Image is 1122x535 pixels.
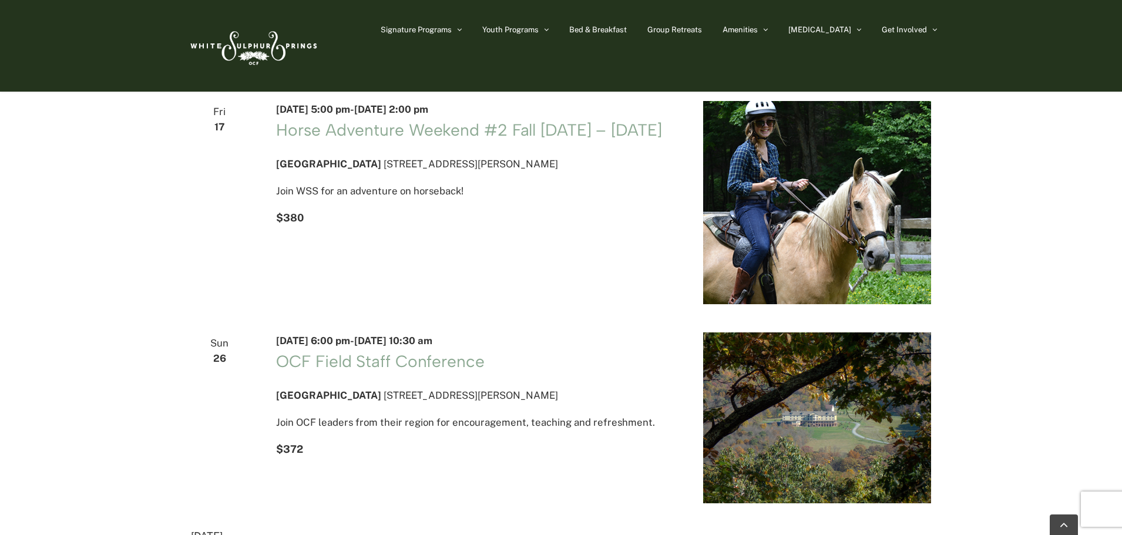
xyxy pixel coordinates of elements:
span: [DATE] 6:00 pm [276,335,350,346]
span: [STREET_ADDRESS][PERSON_NAME] [384,158,558,170]
span: Amenities [723,26,758,33]
img: White Sulphur Springs Logo [185,18,320,73]
span: [MEDICAL_DATA] [788,26,851,33]
span: Bed & Breakfast [569,26,627,33]
span: [GEOGRAPHIC_DATA] [276,389,381,401]
p: Join WSS for an adventure on horseback! [276,183,675,200]
span: [STREET_ADDRESS][PERSON_NAME] [384,389,558,401]
img: Heritage House Fall-min [703,332,931,503]
span: [GEOGRAPHIC_DATA] [276,158,381,170]
span: $380 [276,211,304,224]
img: horse2 [703,101,931,304]
span: [DATE] 10:30 am [354,335,432,346]
span: Youth Programs [482,26,539,33]
span: [DATE] 2:00 pm [354,103,428,115]
span: 26 [191,350,248,367]
span: Fri [191,103,248,120]
span: Signature Programs [381,26,452,33]
span: 17 [191,119,248,136]
span: $372 [276,443,303,455]
time: - [276,335,432,346]
span: Get Involved [882,26,927,33]
a: OCF Field Staff Conference [276,351,484,371]
span: [DATE] 5:00 pm [276,103,350,115]
span: Group Retreats [647,26,702,33]
p: Join OCF leaders from their region for encouragement, teaching and refreshment. [276,414,675,431]
time: - [276,103,428,115]
span: Sun [191,335,248,352]
a: Horse Adventure Weekend #2 Fall [DATE] – [DATE] [276,120,661,140]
